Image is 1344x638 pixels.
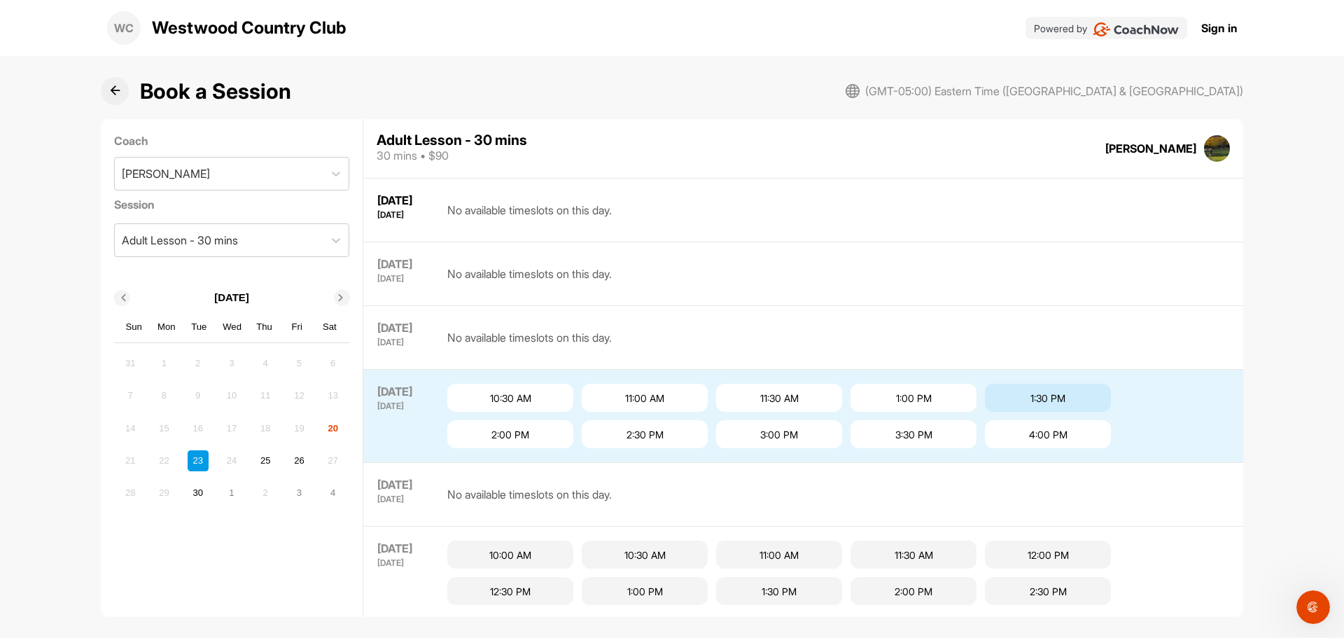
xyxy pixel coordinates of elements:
[447,384,573,412] div: 10:30 AM
[377,133,527,147] div: Adult Lesson - 30 mins
[120,353,141,374] div: Not available Sunday, August 31st, 2025
[255,483,276,504] div: Not available Thursday, October 2nd, 2025
[125,318,143,336] div: Sun
[323,385,344,406] div: Not available Saturday, September 13th, 2025
[214,290,249,306] p: [DATE]
[582,384,708,412] div: 11:00 AM
[846,84,860,98] img: svg+xml;base64,PHN2ZyB3aWR0aD0iMjAiIGhlaWdodD0iMjAiIHZpZXdCb3g9IjAgMCAyMCAyMCIgZmlsbD0ibm9uZSIgeG...
[107,11,141,45] div: WC
[716,541,842,569] div: 11:00 AM
[377,193,433,208] div: [DATE]
[221,353,242,374] div: Not available Wednesday, September 3rd, 2025
[140,76,291,107] h1: Book a Session
[288,318,306,336] div: Fri
[850,384,976,412] div: 1:00 PM
[188,385,209,406] div: Not available Tuesday, September 9th, 2025
[221,450,242,471] div: Not available Wednesday, September 24th, 2025
[153,417,174,438] div: Not available Monday, September 15th, 2025
[188,353,209,374] div: Not available Tuesday, September 2nd, 2025
[1201,20,1238,36] a: Sign in
[288,483,309,504] div: Choose Friday, October 3rd, 2025
[223,318,241,336] div: Wed
[377,320,433,335] div: [DATE]
[850,541,976,569] div: 11:30 AM
[985,420,1111,448] div: 4:00 PM
[221,483,242,504] div: Choose Wednesday, October 1st, 2025
[377,402,433,410] div: [DATE]
[447,477,612,512] div: No available timeslots on this day.
[188,450,209,471] div: Choose Tuesday, September 23rd, 2025
[120,417,141,438] div: Not available Sunday, September 14th, 2025
[255,353,276,374] div: Not available Thursday, September 4th, 2025
[120,385,141,406] div: Not available Sunday, September 7th, 2025
[716,577,842,605] div: 1:30 PM
[153,450,174,471] div: Not available Monday, September 22nd, 2025
[114,132,350,149] label: Coach
[985,541,1111,569] div: 12:00 PM
[377,384,433,399] div: [DATE]
[850,577,976,605] div: 2:00 PM
[850,420,976,448] div: 3:30 PM
[255,450,276,471] div: Choose Thursday, September 25th, 2025
[152,15,346,41] p: Westwood Country Club
[288,353,309,374] div: Not available Friday, September 5th, 2025
[190,318,209,336] div: Tue
[288,417,309,438] div: Not available Friday, September 19th, 2025
[985,384,1111,412] div: 1:30 PM
[255,318,274,336] div: Thu
[1093,22,1179,36] img: CoachNow
[120,450,141,471] div: Not available Sunday, September 21st, 2025
[447,420,573,448] div: 2:00 PM
[377,338,433,347] div: [DATE]
[153,353,174,374] div: Not available Monday, September 1st, 2025
[582,541,708,569] div: 10:30 AM
[582,577,708,605] div: 1:00 PM
[377,477,433,492] div: [DATE]
[323,353,344,374] div: Not available Saturday, September 6th, 2025
[221,417,242,438] div: Not available Wednesday, September 17th, 2025
[122,165,210,182] div: [PERSON_NAME]
[288,385,309,406] div: Not available Friday, September 12th, 2025
[377,559,433,567] div: [DATE]
[122,232,238,249] div: Adult Lesson - 30 mins
[118,351,346,505] div: month 2025-09
[985,577,1111,605] div: 2:30 PM
[377,541,433,556] div: [DATE]
[188,417,209,438] div: Not available Tuesday, September 16th, 2025
[377,147,527,164] div: 30 mins • $90
[447,320,612,355] div: No available timeslots on this day.
[153,385,174,406] div: Not available Monday, September 8th, 2025
[255,385,276,406] div: Not available Thursday, September 11th, 2025
[447,256,612,291] div: No available timeslots on this day.
[1034,21,1087,36] p: Powered by
[323,483,344,504] div: Choose Saturday, October 4th, 2025
[188,483,209,504] div: Choose Tuesday, September 30th, 2025
[582,420,708,448] div: 2:30 PM
[377,495,433,504] div: [DATE]
[1296,590,1330,624] iframe: Intercom live chat
[255,417,276,438] div: Not available Thursday, September 18th, 2025
[447,577,573,605] div: 12:30 PM
[377,275,433,283] div: [DATE]
[221,385,242,406] div: Not available Wednesday, September 10th, 2025
[447,541,573,569] div: 10:00 AM
[114,196,350,213] label: Session
[1204,135,1231,162] img: square_797c77968bd6c84071fbdf84208507ba.jpg
[377,256,433,272] div: [DATE]
[716,384,842,412] div: 11:30 AM
[157,318,176,336] div: Mon
[447,193,612,228] div: No available timeslots on this day.
[288,450,309,471] div: Choose Friday, September 26th, 2025
[321,318,339,336] div: Sat
[865,83,1243,99] span: (GMT-05:00) Eastern Time ([GEOGRAPHIC_DATA] & [GEOGRAPHIC_DATA])
[716,420,842,448] div: 3:00 PM
[377,211,433,219] div: [DATE]
[120,483,141,504] div: Not available Sunday, September 28th, 2025
[153,483,174,504] div: Not available Monday, September 29th, 2025
[1105,140,1196,157] div: [PERSON_NAME]
[323,450,344,471] div: Not available Saturday, September 27th, 2025
[323,417,344,438] div: Not available Saturday, September 20th, 2025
